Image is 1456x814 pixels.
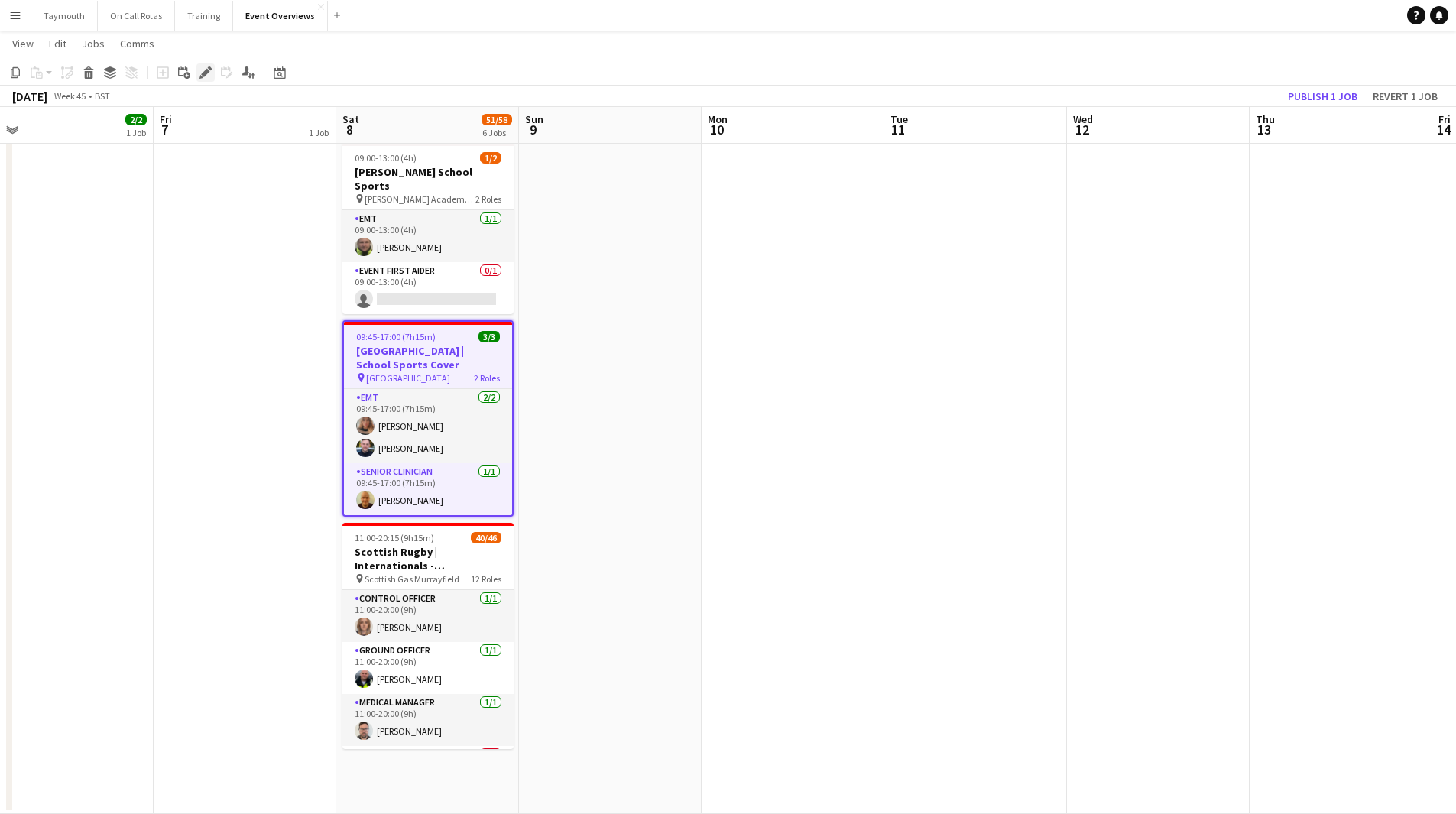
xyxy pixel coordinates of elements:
button: Event Overviews [233,1,328,31]
span: [GEOGRAPHIC_DATA] [366,372,450,384]
div: 6 Jobs [482,127,511,138]
a: Comms [114,34,161,54]
app-card-role: Trainee Control Officer0/1 [342,746,514,798]
span: Sun [525,112,543,126]
app-card-role: EMT1/109:00-13:00 (4h)[PERSON_NAME] [342,210,514,262]
button: Training [175,1,233,31]
span: Jobs [82,37,105,50]
div: BST [95,90,110,102]
div: [DATE] [12,89,47,104]
div: 1 Job [126,127,146,138]
span: 8 [340,121,359,138]
span: Fri [160,112,172,126]
button: Revert 1 job [1367,86,1444,106]
h3: [PERSON_NAME] School Sports [342,165,514,193]
app-card-role: Event First Aider0/109:00-13:00 (4h) [342,262,514,314]
span: 11:00-20:15 (9h15m) [355,532,434,543]
span: 14 [1436,121,1451,138]
span: 12 [1071,121,1093,138]
span: 09:00-13:00 (4h) [355,152,417,164]
span: 11 [888,121,908,138]
span: Sat [342,112,359,126]
span: [PERSON_NAME] Academy Playing Fields [365,193,475,205]
span: 2 Roles [474,372,500,384]
app-card-role: EMT2/209:45-17:00 (7h15m)[PERSON_NAME][PERSON_NAME] [344,389,512,463]
span: 13 [1253,121,1275,138]
span: 9 [523,121,543,138]
span: 12 Roles [471,573,501,585]
span: Week 45 [50,90,89,102]
button: Publish 1 job [1282,86,1364,106]
span: Tue [890,112,908,126]
app-job-card: 09:00-13:00 (4h)1/2[PERSON_NAME] School Sports [PERSON_NAME] Academy Playing Fields2 RolesEMT1/10... [342,143,514,314]
span: 09:45-17:00 (7h15m) [356,331,436,342]
app-card-role: Control Officer1/111:00-20:00 (9h)[PERSON_NAME] [342,590,514,642]
span: 51/58 [482,114,512,125]
app-job-card: 11:00-20:15 (9h15m)40/46Scottish Rugby | Internationals - [GEOGRAPHIC_DATA] v [GEOGRAPHIC_DATA] S... [342,523,514,749]
span: Wed [1073,112,1093,126]
span: 40/46 [471,532,501,543]
h3: Scottish Rugby | Internationals - [GEOGRAPHIC_DATA] v [GEOGRAPHIC_DATA] [342,545,514,572]
a: Jobs [76,34,111,54]
a: View [6,34,40,54]
span: Mon [708,112,728,126]
button: Taymouth [31,1,98,31]
span: 1/2 [480,152,501,164]
span: Fri [1438,112,1451,126]
span: Thu [1256,112,1275,126]
h3: [GEOGRAPHIC_DATA] | School Sports Cover [344,344,512,371]
span: View [12,37,34,50]
app-card-role: Medical Manager1/111:00-20:00 (9h)[PERSON_NAME] [342,694,514,746]
span: 10 [705,121,728,138]
app-card-role: Senior Clinician1/109:45-17:00 (7h15m)[PERSON_NAME] [344,463,512,515]
div: 1 Job [309,127,329,138]
app-card-role: Ground Officer1/111:00-20:00 (9h)[PERSON_NAME] [342,642,514,694]
span: 3/3 [478,331,500,342]
app-job-card: 09:45-17:00 (7h15m)3/3[GEOGRAPHIC_DATA] | School Sports Cover [GEOGRAPHIC_DATA]2 RolesEMT2/209:45... [342,320,514,517]
span: Comms [120,37,154,50]
span: 7 [157,121,172,138]
span: Edit [49,37,66,50]
span: Scottish Gas Murrayfield [365,573,459,585]
span: 2/2 [125,114,147,125]
a: Edit [43,34,73,54]
span: 2 Roles [475,193,501,205]
button: On Call Rotas [98,1,175,31]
